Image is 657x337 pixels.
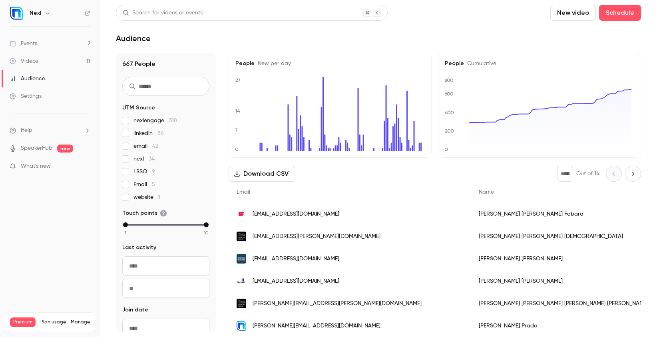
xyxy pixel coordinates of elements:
div: [PERSON_NAME] [PERSON_NAME] [PERSON_NAME] [PERSON_NAME] [471,292,656,315]
div: Videos [10,57,38,65]
text: 14 [235,108,240,114]
h6: Nexl [30,9,41,17]
img: rebaza-alcazar.com [237,232,246,241]
text: 0 [235,147,239,152]
h1: 667 People [122,59,209,69]
span: new [57,145,73,153]
span: 1 [158,194,160,200]
button: Download CSV [229,166,295,182]
span: Cumulative [464,61,496,66]
span: linkedin [133,129,164,137]
img: Nexl [10,7,23,20]
iframe: Noticeable Trigger [81,163,90,170]
img: bustamantefabara.com [237,209,246,219]
text: 0 [444,147,448,152]
span: LSSO [133,168,155,176]
span: [EMAIL_ADDRESS][DOMAIN_NAME] [253,277,339,285]
span: [EMAIL_ADDRESS][DOMAIN_NAME] [253,255,339,263]
div: max [204,222,209,227]
img: rebaza-alcazar.com [237,299,246,308]
button: Next page [625,166,641,182]
div: min [123,222,128,227]
div: [PERSON_NAME] [PERSON_NAME] [471,248,656,270]
span: Help [21,126,32,135]
span: 5 [152,182,155,187]
span: [EMAIL_ADDRESS][PERSON_NAME][DOMAIN_NAME] [253,232,380,241]
img: nexlcrm.com [237,321,246,331]
button: New video [550,5,596,21]
span: Plan usage [40,319,66,325]
input: To [122,279,209,298]
text: 400 [445,110,454,115]
h5: People [235,59,425,67]
div: Search for videos or events [123,9,203,17]
input: From [122,256,209,276]
p: Out of 14 [576,170,599,178]
span: What's new [21,162,51,170]
span: Premium [10,317,36,327]
text: 7 [235,127,238,133]
span: 86 [157,131,164,136]
span: UTM Source [122,104,155,112]
a: Manage [71,319,90,325]
div: [PERSON_NAME] Prada [471,315,656,337]
div: Events [10,40,37,48]
h1: Audience [116,34,151,43]
span: nexlengage [133,117,177,125]
span: [EMAIL_ADDRESS][DOMAIN_NAME] [253,210,339,218]
span: 9 [152,169,155,174]
text: 600 [444,91,454,97]
span: New per day [255,61,291,66]
span: [PERSON_NAME][EMAIL_ADDRESS][PERSON_NAME][DOMAIN_NAME] [253,299,422,308]
span: Name [479,189,494,195]
div: [PERSON_NAME] [PERSON_NAME] Fabara [471,203,656,225]
button: Schedule [599,5,641,21]
li: help-dropdown-opener [10,126,90,135]
span: website [133,193,160,201]
text: 200 [445,128,454,134]
span: [PERSON_NAME][EMAIL_ADDRESS][DOMAIN_NAME] [253,322,380,330]
div: [PERSON_NAME] [PERSON_NAME] [DEMOGRAPHIC_DATA] [471,225,656,248]
img: macf.com.mx [237,254,246,264]
text: 27 [235,77,241,83]
span: Email [133,180,155,188]
span: 318 [169,118,177,123]
a: SpeakerHub [21,144,52,153]
span: Email [237,189,250,195]
text: 800 [444,77,454,83]
span: 10 [204,229,209,236]
span: Touch points [122,209,167,217]
span: email [133,142,158,150]
div: Audience [10,75,45,83]
span: nexl [133,155,155,163]
img: dipchand.com [237,276,246,286]
div: Settings [10,92,42,100]
span: Last activity [122,244,156,252]
span: 1 [125,229,126,236]
div: [PERSON_NAME] [PERSON_NAME] [471,270,656,292]
span: 42 [152,143,158,149]
h5: People [445,59,634,67]
span: Join date [122,306,148,314]
span: 34 [149,156,155,162]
